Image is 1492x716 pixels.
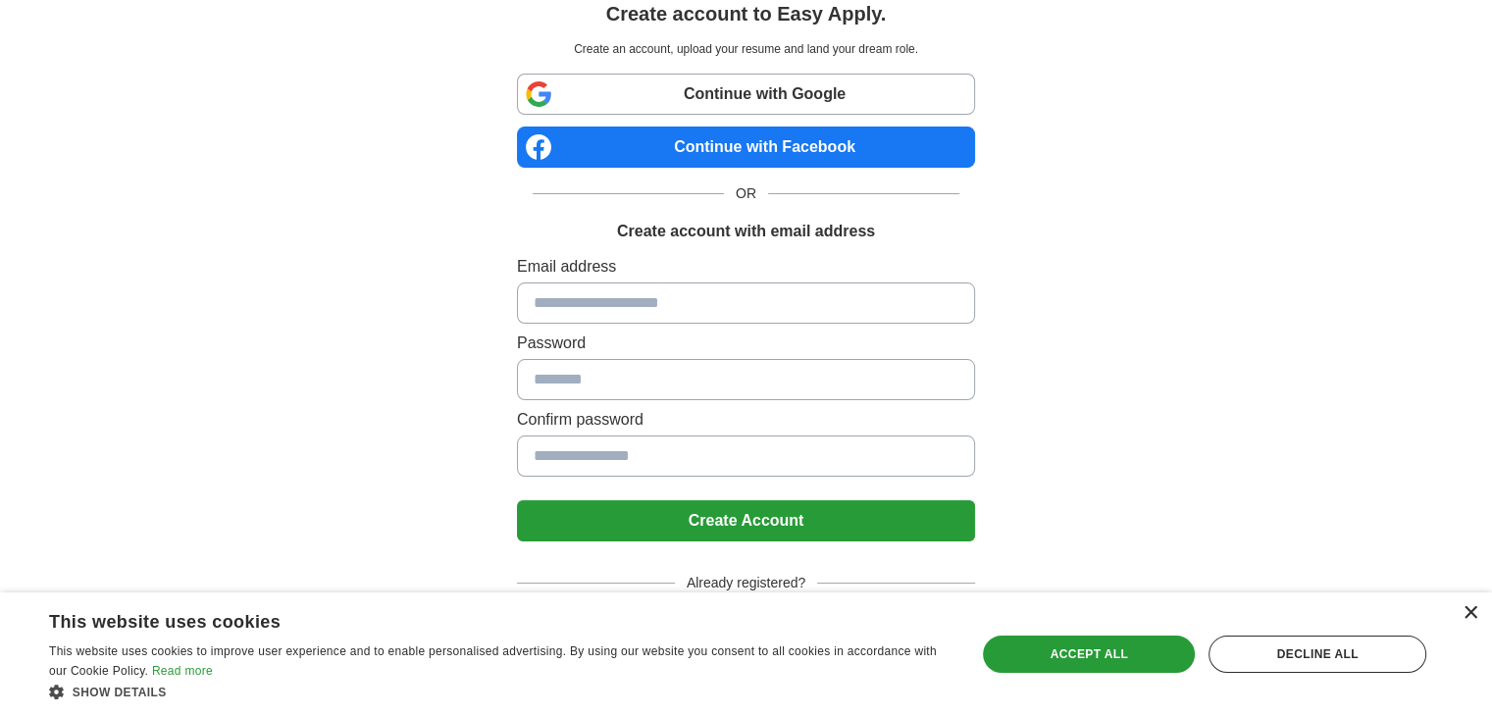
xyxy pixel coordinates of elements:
[49,644,937,678] span: This website uses cookies to improve user experience and to enable personalised advertising. By u...
[517,255,975,279] label: Email address
[983,636,1195,673] div: Accept all
[517,332,975,355] label: Password
[49,604,900,634] div: This website uses cookies
[73,686,167,699] span: Show details
[517,408,975,432] label: Confirm password
[1209,636,1426,673] div: Decline all
[517,74,975,115] a: Continue with Google
[517,500,975,541] button: Create Account
[49,682,949,701] div: Show details
[617,220,875,243] h1: Create account with email address
[152,664,213,678] a: Read more, opens a new window
[517,127,975,168] a: Continue with Facebook
[675,573,817,593] span: Already registered?
[521,40,971,58] p: Create an account, upload your resume and land your dream role.
[1463,606,1477,621] div: Close
[724,183,768,204] span: OR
